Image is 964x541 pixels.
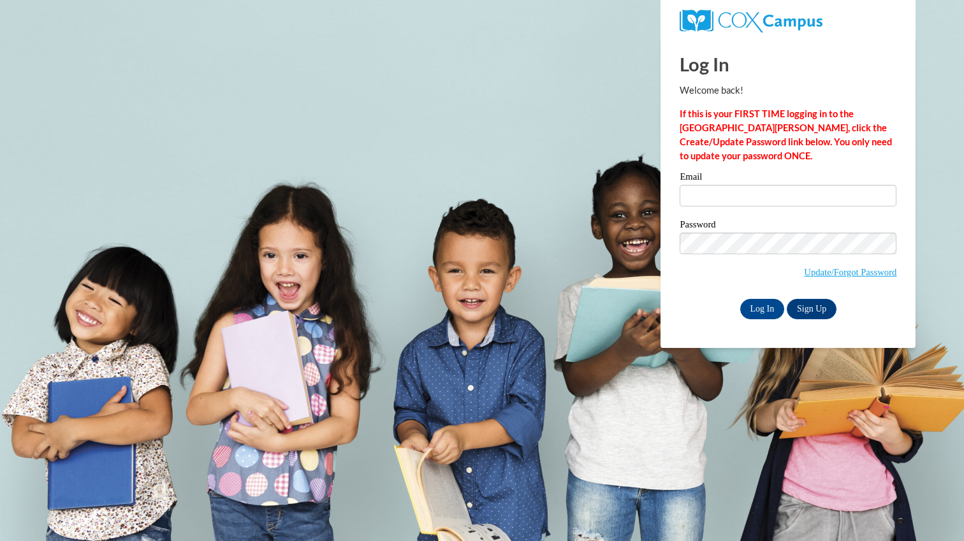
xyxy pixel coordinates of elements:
a: Sign Up [787,299,836,319]
label: Email [680,172,896,185]
img: COX Campus [680,10,822,32]
input: Log In [740,299,785,319]
a: Update/Forgot Password [804,267,896,277]
label: Password [680,220,896,233]
strong: If this is your FIRST TIME logging in to the [GEOGRAPHIC_DATA][PERSON_NAME], click the Create/Upd... [680,108,892,161]
a: COX Campus [680,15,822,25]
p: Welcome back! [680,83,896,97]
h1: Log In [680,51,896,77]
